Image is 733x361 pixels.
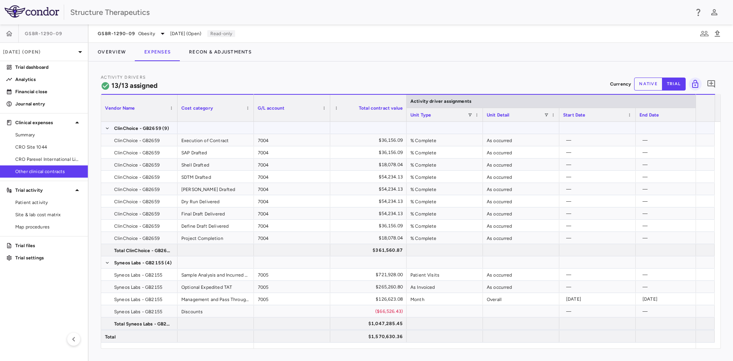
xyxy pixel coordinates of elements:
p: Financial close [15,88,82,95]
span: Activity driver assignments [410,99,471,104]
p: Trial activity [15,187,73,194]
div: As occurred [483,232,559,244]
p: [DATE] (Open) [3,49,76,55]
span: GSBR-1290-09 [25,31,62,37]
p: Trial settings [15,254,82,261]
span: ClinChoice - GB2659 [114,134,160,147]
div: $126,623.08 [337,293,403,305]
span: Syneos Labs - GB2155 [114,281,162,293]
div: % Complete [407,207,483,219]
span: Site & lab cost matrix [15,211,82,218]
span: Start Date [563,112,586,118]
div: As occurred [483,207,559,219]
button: Expenses [135,43,180,61]
div: Dry Run Delivered [178,195,254,207]
p: Read-only [207,30,235,37]
span: Vendor Name [105,105,135,111]
div: % Complete [407,220,483,231]
div: $54,234.13 [337,207,403,220]
div: — [643,159,708,171]
svg: Add comment [707,79,716,89]
div: [DATE] [643,293,708,305]
span: [DATE] (Open) [170,30,201,37]
div: 7005 [254,293,330,305]
span: Unit Detail [487,112,510,118]
div: $18,078.04 [337,232,403,244]
span: ClinChoice - GB2659 [114,183,160,196]
span: GSBR-1290-09 [98,31,135,37]
div: 7004 [254,134,330,146]
p: Clinical expenses [15,119,73,126]
div: As occurred [483,183,559,195]
div: — [566,305,632,317]
div: Management and Pass Through Costs [178,293,254,305]
div: Define Draft Delivered [178,220,254,231]
div: $1,570,630.36 [337,330,403,343]
span: ClinChoice - GB2659 [114,171,160,183]
div: 7005 [254,281,330,293]
div: $54,234.13 [337,195,403,207]
button: native [634,78,662,91]
div: % Complete [407,195,483,207]
span: ClinChoice - GB2659 [114,122,161,134]
span: ClinChoice - GB2659 [114,147,160,159]
p: Currency [610,81,631,87]
span: CRO Site 1044 [15,144,82,151]
div: As occurred [483,281,559,293]
div: — [566,207,632,220]
div: Final Draft Delivered [178,207,254,219]
span: Syneos Labs - GB2155 [114,306,162,318]
span: Obesity [138,30,155,37]
h6: 13/13 assigned [111,81,158,91]
div: — [566,269,632,281]
div: 7004 [254,232,330,244]
span: End Date [639,112,659,118]
div: Discounts [178,305,254,317]
div: — [566,146,632,159]
div: — [643,171,708,183]
span: Syneos Labs - GB2155 [114,293,162,306]
span: Patient activity [15,199,82,206]
span: Summary [15,131,82,138]
span: Other clinical contracts [15,168,82,175]
span: Total contract value [359,105,403,111]
button: Recon & Adjustments [180,43,261,61]
div: Project Completion [178,232,254,244]
div: As Invoiced [407,281,483,293]
div: Shell Drafted [178,159,254,170]
span: You do not have permission to lock or unlock grids [686,78,702,91]
div: — [566,183,632,195]
div: — [643,146,708,159]
button: trial [662,78,686,91]
div: — [566,171,632,183]
div: 7004 [254,183,330,195]
div: Patient Visits [407,269,483,280]
span: Syneos Labs - GB2155 [114,257,164,269]
div: — [566,159,632,171]
div: Month [407,293,483,305]
button: Add comment [705,78,718,91]
div: Overall [483,293,559,305]
div: $361,560.87 [337,244,403,256]
div: % Complete [407,134,483,146]
span: Syneos Labs - GB2155 [114,269,162,281]
div: — [566,134,632,146]
div: — [643,281,708,293]
div: 7004 [254,171,330,183]
div: $36,156.09 [337,146,403,159]
div: 7004 [254,207,330,219]
div: % Complete [407,171,483,183]
div: As occurred [483,220,559,231]
div: As occurred [483,146,559,158]
div: — [643,305,708,317]
span: Total ClinChoice - GB2659 [114,244,173,257]
div: Optional Expedited TAT [178,281,254,293]
div: — [643,134,708,146]
div: $36,156.09 [337,134,403,146]
div: As occurred [483,269,559,280]
div: Structure Therapeutics [70,6,689,18]
div: $1,047,285.45 [337,317,403,330]
div: % Complete [407,183,483,195]
div: — [643,195,708,207]
p: Journal entry [15,100,82,107]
